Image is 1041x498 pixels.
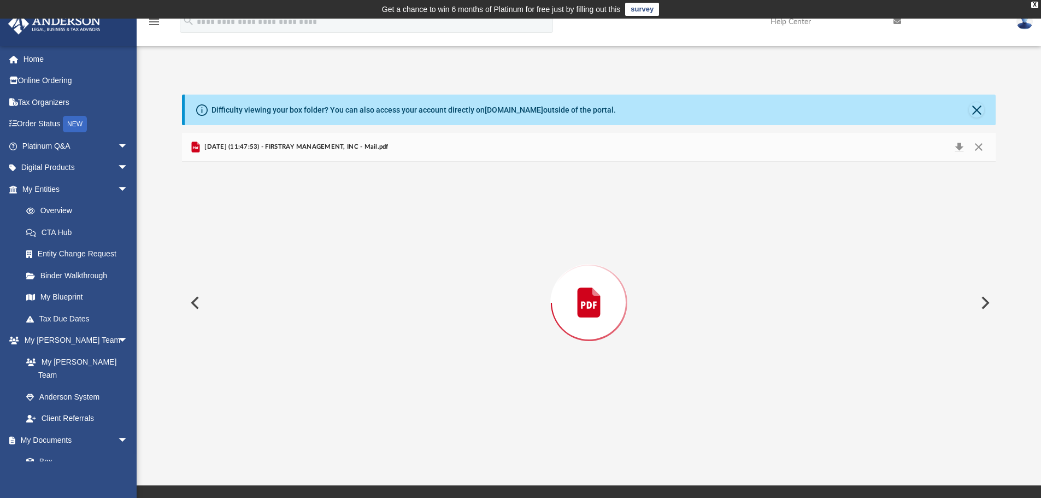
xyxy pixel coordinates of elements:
[8,70,145,92] a: Online Ordering
[182,133,996,444] div: Preview
[15,386,139,408] a: Anderson System
[1016,14,1033,30] img: User Pic
[15,221,145,243] a: CTA Hub
[117,178,139,201] span: arrow_drop_down
[183,15,195,27] i: search
[625,3,659,16] a: survey
[5,13,104,34] img: Anderson Advisors Platinum Portal
[15,351,134,386] a: My [PERSON_NAME] Team
[8,178,145,200] a: My Entitiesarrow_drop_down
[15,408,139,430] a: Client Referrals
[182,288,206,318] button: Previous File
[148,21,161,28] a: menu
[63,116,87,132] div: NEW
[15,308,145,330] a: Tax Due Dates
[15,200,145,222] a: Overview
[485,106,543,114] a: [DOMAIN_NAME]
[117,135,139,157] span: arrow_drop_down
[117,330,139,352] span: arrow_drop_down
[8,113,145,136] a: Order StatusNEW
[148,15,161,28] i: menu
[15,286,139,308] a: My Blueprint
[8,330,139,351] a: My [PERSON_NAME] Teamarrow_drop_down
[969,139,989,155] button: Close
[8,48,145,70] a: Home
[15,451,134,473] a: Box
[972,288,996,318] button: Next File
[15,243,145,265] a: Entity Change Request
[117,157,139,179] span: arrow_drop_down
[117,429,139,452] span: arrow_drop_down
[8,135,145,157] a: Platinum Q&Aarrow_drop_down
[382,3,621,16] div: Get a chance to win 6 months of Platinum for free just by filling out this
[15,265,145,286] a: Binder Walkthrough
[8,429,139,451] a: My Documentsarrow_drop_down
[1031,2,1038,8] div: close
[8,91,145,113] a: Tax Organizers
[969,102,984,118] button: Close
[949,139,969,155] button: Download
[211,104,616,116] div: Difficulty viewing your box folder? You can also access your account directly on outside of the p...
[8,157,145,179] a: Digital Productsarrow_drop_down
[202,142,389,152] span: [DATE] (11:47:53) - FIRSTRAY MANAGEMENT, INC - Mail.pdf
